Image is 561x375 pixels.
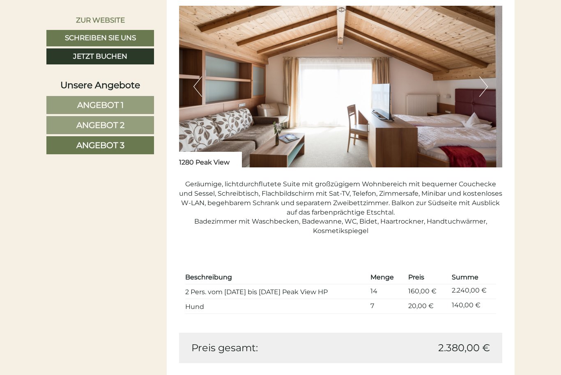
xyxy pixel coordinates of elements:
div: 1280 Peak View [179,152,242,167]
span: Angebot 3 [76,140,124,150]
button: Next [479,76,488,97]
div: Unsere Angebote [46,79,154,91]
span: Angebot 2 [76,120,124,130]
a: Zur Website [46,12,154,28]
p: Geräumige, lichtdurchflutete Suite mit großzügigem Wohnbereich mit bequemer Couchecke und Sessel,... [179,180,503,236]
img: image [179,6,503,167]
button: Previous [193,76,202,97]
td: Hund [185,299,368,313]
th: Menge [367,271,405,284]
td: 14 [367,284,405,299]
th: Summe [448,271,496,284]
a: Schreiben Sie uns [46,30,154,46]
td: 2 Pers. vom [DATE] bis [DATE] Peak View HP [185,284,368,299]
span: Angebot 1 [77,100,124,110]
td: 140,00 € [448,299,496,313]
th: Preis [405,271,448,284]
div: Preis gesamt: [185,341,341,355]
td: 7 [367,299,405,313]
span: 2.380,00 € [438,341,490,355]
span: 160,00 € [408,287,437,295]
a: Jetzt buchen [46,48,154,65]
td: 2.240,00 € [448,284,496,299]
th: Beschreibung [185,271,368,284]
span: 20,00 € [408,302,434,310]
